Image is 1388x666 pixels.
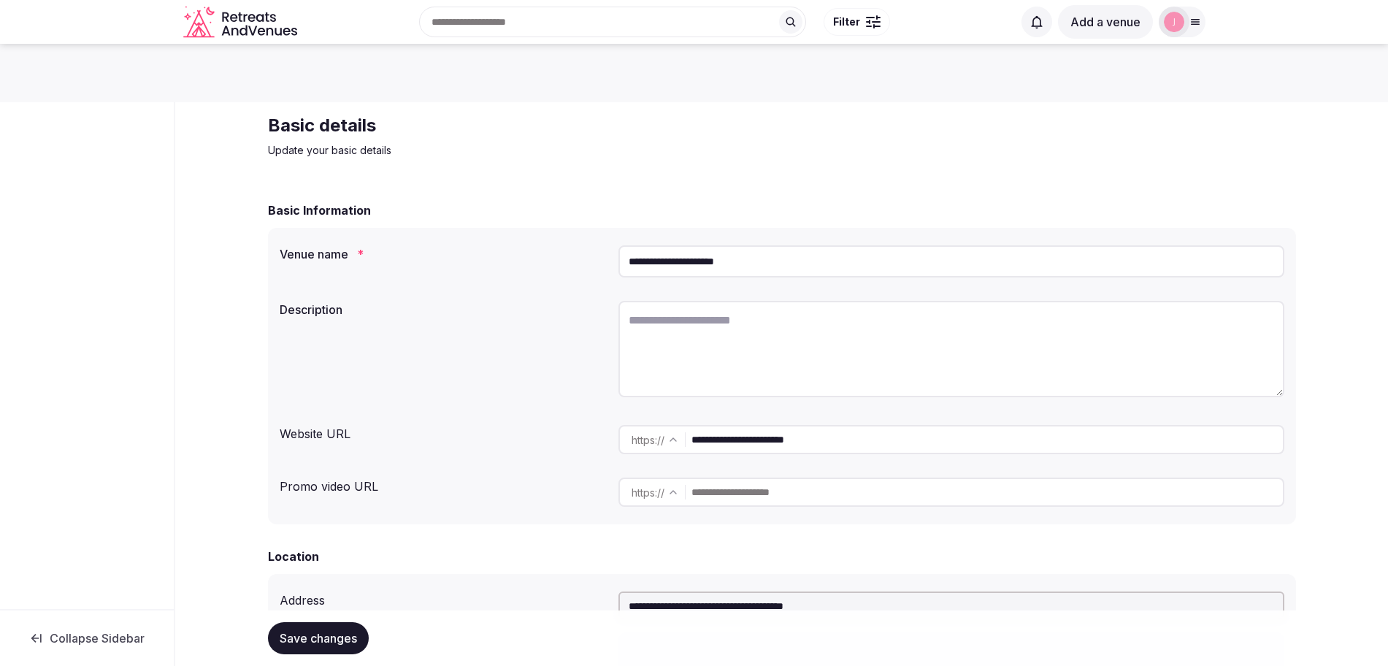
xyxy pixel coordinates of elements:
label: Venue name [280,248,607,260]
h2: Basic Information [268,202,371,219]
button: Add a venue [1058,5,1153,39]
a: Visit the homepage [183,6,300,39]
img: jen-7867 [1164,12,1184,32]
div: Address [280,586,607,609]
button: Filter [824,8,890,36]
button: Collapse Sidebar [12,622,162,654]
button: Save changes [268,622,369,654]
a: Add a venue [1058,15,1153,29]
svg: Retreats and Venues company logo [183,6,300,39]
span: Save changes [280,631,357,646]
label: Description [280,304,607,315]
h2: Basic details [268,114,759,137]
div: Website URL [280,419,607,443]
span: Filter [833,15,860,29]
div: Promo video URL [280,472,607,495]
h2: Location [268,548,319,565]
span: Collapse Sidebar [50,631,145,646]
p: Update your basic details [268,143,759,158]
